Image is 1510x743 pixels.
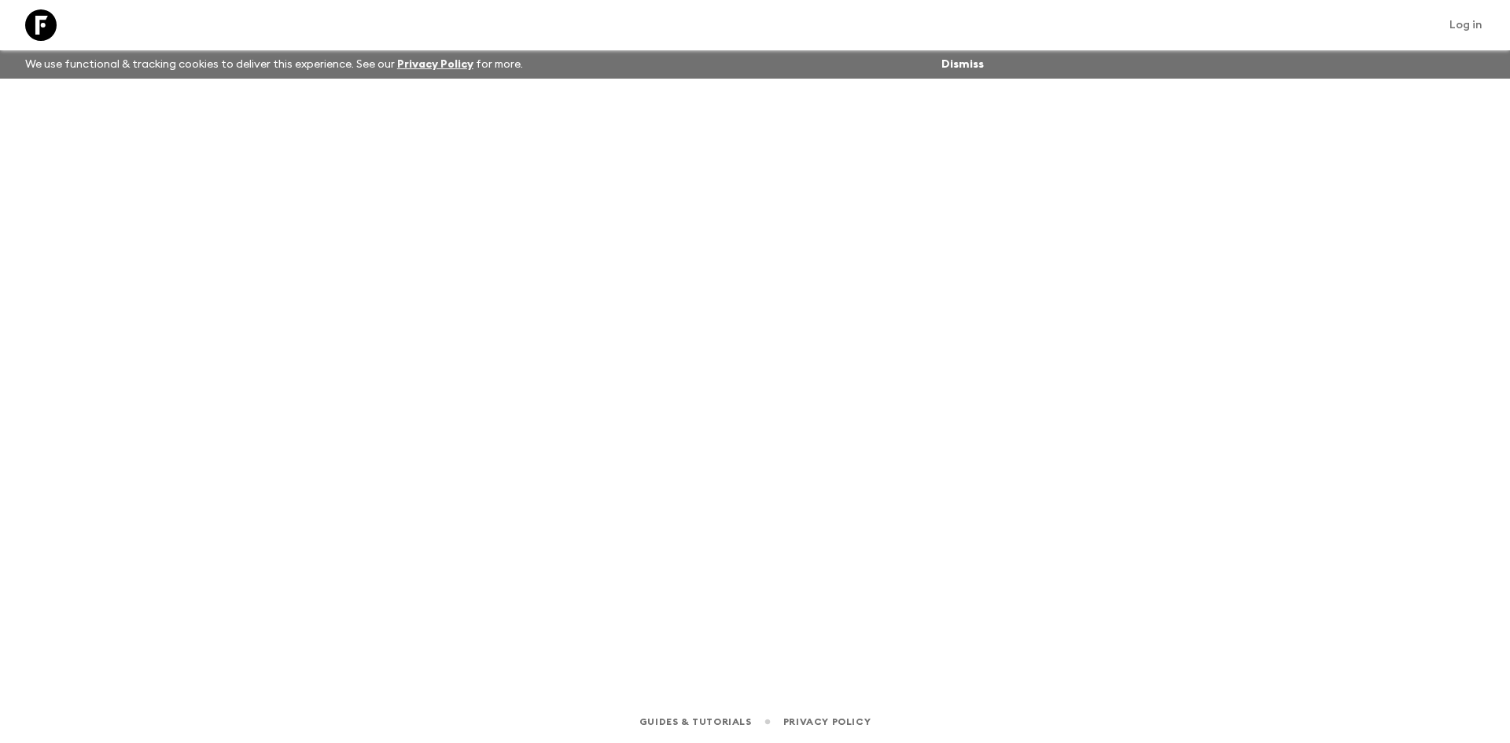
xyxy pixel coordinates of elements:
a: Privacy Policy [397,59,473,70]
a: Privacy Policy [783,713,871,730]
a: Guides & Tutorials [639,713,752,730]
button: Dismiss [937,53,988,75]
p: We use functional & tracking cookies to deliver this experience. See our for more. [19,50,529,79]
a: Log in [1441,14,1491,36]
